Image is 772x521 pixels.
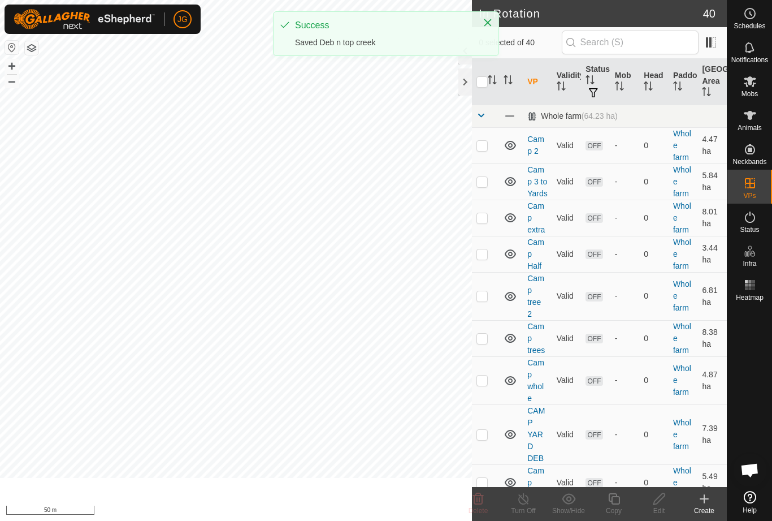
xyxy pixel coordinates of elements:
[479,7,703,20] h2: In Rotation
[610,59,640,105] th: Mob
[738,124,762,131] span: Animals
[697,356,727,404] td: 4.87 ha
[585,141,602,150] span: OFF
[639,404,669,464] td: 0
[552,59,582,105] th: Validity
[703,5,715,22] span: 40
[697,59,727,105] th: [GEOGRAPHIC_DATA] Area
[732,158,766,165] span: Neckbands
[673,322,691,355] a: Whole farm
[581,59,610,105] th: Status
[673,165,691,198] a: Whole farm
[552,127,582,163] td: Valid
[552,464,582,501] td: Valid
[480,15,496,31] button: Close
[673,238,691,270] a: Whole farm
[552,404,582,464] td: Valid
[697,236,727,272] td: 3.44 ha
[585,213,602,223] span: OFF
[552,200,582,236] td: Valid
[552,356,582,404] td: Valid
[740,226,759,233] span: Status
[585,249,602,259] span: OFF
[615,212,635,224] div: -
[585,177,602,187] span: OFF
[295,19,471,32] div: Success
[527,135,544,156] a: Camp 2
[523,59,552,105] th: VP
[552,163,582,200] td: Valid
[479,37,561,49] span: 0 selected of 40
[615,248,635,260] div: -
[644,83,653,92] p-sorticon: Activate to sort
[733,453,767,487] a: Open chat
[736,294,764,301] span: Heatmap
[673,466,691,499] a: Whole farm
[743,192,756,199] span: VPs
[743,260,756,267] span: Infra
[562,31,699,54] input: Search (S)
[527,165,548,198] a: Camp 3 to Yards
[639,59,669,105] th: Head
[488,77,497,86] p-sorticon: Activate to sort
[615,176,635,188] div: -
[673,279,691,312] a: Whole farm
[582,111,618,120] span: (64.23 ha)
[615,477,635,489] div: -
[697,320,727,356] td: 8.38 ha
[14,9,155,29] img: Gallagher Logo
[552,272,582,320] td: Valid
[697,127,727,163] td: 4.47 ha
[585,77,595,86] p-sorticon: Activate to sort
[636,506,682,516] div: Edit
[673,418,691,451] a: Whole farm
[639,163,669,200] td: 0
[639,464,669,501] td: 0
[639,356,669,404] td: 0
[639,127,669,163] td: 0
[697,404,727,464] td: 7.39 ha
[743,507,757,514] span: Help
[247,506,280,516] a: Contact Us
[585,478,602,488] span: OFF
[673,364,691,397] a: Whole farm
[527,111,617,121] div: Whole farm
[669,59,698,105] th: Paddock
[552,236,582,272] td: Valid
[615,83,624,92] p-sorticon: Activate to sort
[5,59,19,73] button: +
[727,486,772,518] a: Help
[697,163,727,200] td: 5.84 ha
[501,506,546,516] div: Turn Off
[697,272,727,320] td: 6.81 ha
[615,290,635,302] div: -
[639,200,669,236] td: 0
[527,466,547,499] a: Camp yards
[697,200,727,236] td: 8.01 ha
[527,322,545,355] a: Camp trees
[25,41,38,55] button: Map Layers
[192,506,234,516] a: Privacy Policy
[615,333,635,345] div: -
[673,129,691,162] a: Whole farm
[741,91,758,97] span: Mobs
[639,320,669,356] td: 0
[527,274,544,318] a: Camp tree 2
[682,506,727,516] div: Create
[5,41,19,54] button: Reset Map
[639,272,669,320] td: 0
[546,506,591,516] div: Show/Hide
[673,201,691,234] a: Whole farm
[504,77,513,86] p-sorticon: Activate to sort
[177,14,188,25] span: JG
[527,201,545,234] a: Camp extra
[673,83,682,92] p-sorticon: Activate to sort
[639,236,669,272] td: 0
[731,57,768,63] span: Notifications
[615,429,635,441] div: -
[702,89,711,98] p-sorticon: Activate to sort
[469,507,488,515] span: Delete
[527,238,544,270] a: Camp Half
[527,406,545,463] a: CAMP YARD DEB
[591,506,636,516] div: Copy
